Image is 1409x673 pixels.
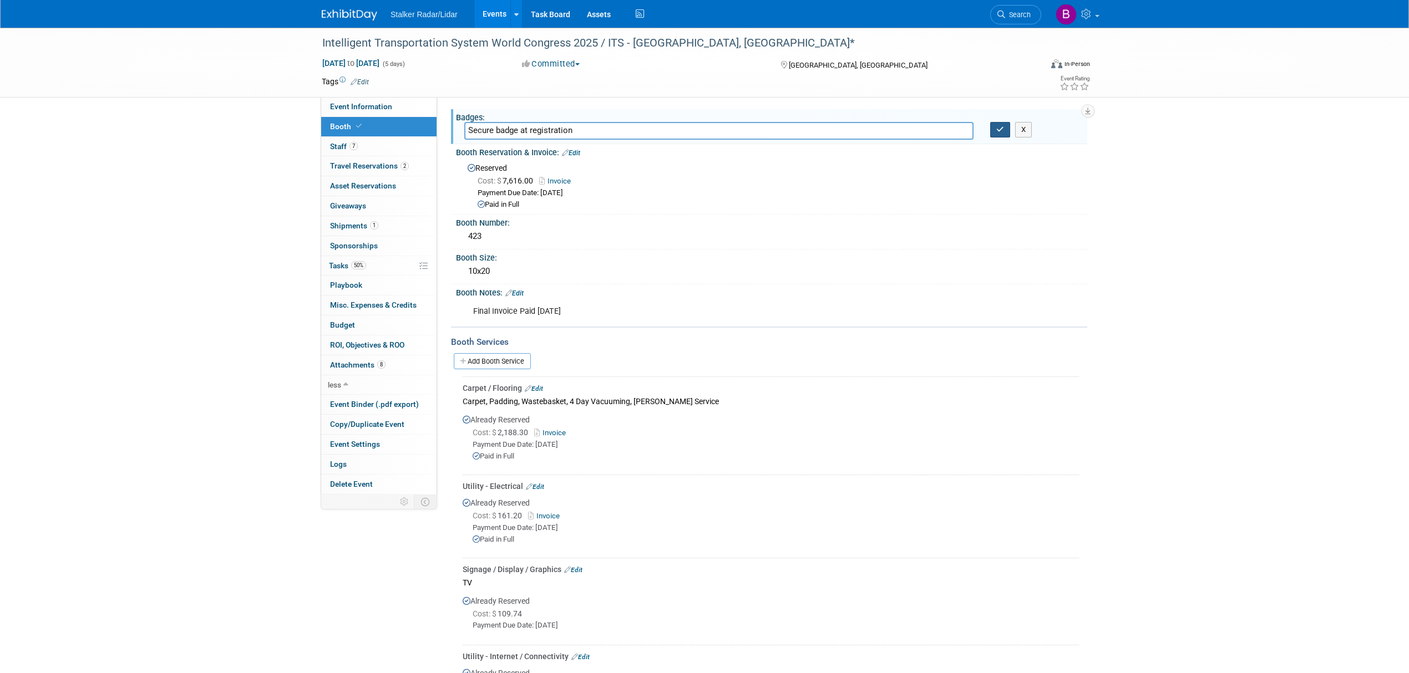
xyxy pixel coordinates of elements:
a: Search [990,5,1041,24]
span: Budget [330,320,355,329]
span: 7,616.00 [478,176,538,185]
i: Booth reservation complete [356,123,362,129]
td: Toggle Event Tabs [414,494,437,509]
a: Budget [321,315,437,335]
a: Shipments1 [321,216,437,236]
div: Already Reserved [463,409,1079,471]
a: Event Settings [321,435,437,454]
img: Brooke Journet [1056,4,1077,25]
span: Search [1005,11,1031,19]
span: 1 [370,221,378,230]
span: Cost: $ [478,176,503,185]
span: Booth [330,122,364,131]
span: [GEOGRAPHIC_DATA], [GEOGRAPHIC_DATA] [789,61,927,69]
a: Edit [351,78,369,86]
a: Edit [525,385,543,392]
td: Tags [322,76,369,87]
div: Booth Services [451,336,1087,348]
a: Asset Reservations [321,176,437,196]
span: less [328,380,341,389]
span: 161.20 [473,511,526,520]
div: Payment Due Date: [DATE] [478,188,1079,198]
div: In-Person [1064,60,1090,68]
span: 50% [351,261,366,269]
div: Payment Due Date: [DATE] [473,523,1079,533]
div: TV [463,575,1079,590]
span: Event Information [330,102,392,111]
span: Cost: $ [473,609,498,618]
span: Attachments [330,360,386,369]
span: Event Binder (.pdf export) [330,400,419,409]
span: Giveaways [330,201,366,210]
a: Attachments8 [321,355,437,375]
span: Misc. Expenses & Credits [330,300,417,309]
div: Booth Number: [456,215,1087,228]
a: Delete Event [321,475,437,494]
a: Staff7 [321,137,437,156]
a: Edit [564,566,582,574]
span: Staff [330,142,358,151]
span: Cost: $ [473,428,498,437]
div: Paid in Full [473,451,1079,462]
div: Intelligent Transportation System World Congress 2025 / ITS - [GEOGRAPHIC_DATA], [GEOGRAPHIC_DATA]* [318,33,1025,53]
div: Booth Reservation & Invoice: [456,144,1087,159]
a: Invoice [539,177,576,185]
div: Utility - Internet / Connectivity [463,651,1079,662]
div: Utility - Electrical [463,481,1079,492]
div: Payment Due Date: [DATE] [473,620,1079,631]
a: Giveaways [321,196,437,216]
a: Logs [321,455,437,474]
span: Copy/Duplicate Event [330,420,404,429]
span: ROI, Objectives & ROO [330,340,404,349]
div: Signage / Display / Graphics [463,564,1079,575]
span: 2 [401,162,409,170]
span: 109.74 [473,609,526,618]
div: Carpet / Flooring [463,383,1079,394]
span: Travel Reservations [330,161,409,170]
a: ROI, Objectives & ROO [321,335,437,355]
button: X [1015,122,1032,137]
div: Booth Notes: [456,284,1087,299]
a: Edit [562,149,580,157]
span: Tasks [329,261,366,270]
td: Personalize Event Tab Strip [395,494,414,509]
span: 2,188.30 [473,428,533,437]
div: Carpet, Padding, Wastebasket, 4 Day Vacuuming, [PERSON_NAME] Service [463,394,1079,409]
span: (5 days) [382,60,405,68]
span: Asset Reservations [330,181,396,190]
span: Cost: $ [473,511,498,520]
div: Event Rating [1060,76,1089,81]
a: Tasks50% [321,256,437,276]
span: Event Settings [330,440,380,448]
a: Invoice [534,429,570,437]
span: to [346,59,356,68]
a: Travel Reservations2 [321,156,437,176]
a: Invoice [528,512,564,520]
a: less [321,375,437,395]
a: Edit [505,289,524,297]
span: Logs [330,460,347,468]
span: [DATE] [DATE] [322,58,380,68]
a: Playbook [321,276,437,295]
a: Event Binder (.pdf export) [321,395,437,414]
div: 423 [464,228,1079,245]
a: Sponsorships [321,236,437,256]
a: Event Information [321,97,437,116]
div: Badges: [456,109,1087,123]
div: 10x20 [464,263,1079,280]
div: Already Reserved [463,590,1079,641]
div: Paid in Full [473,534,1079,545]
div: Payment Due Date: [DATE] [473,440,1079,450]
a: Edit [571,653,590,661]
a: Booth [321,117,437,136]
span: 7 [349,142,358,150]
img: ExhibitDay [322,9,377,21]
div: Paid in Full [478,200,1079,210]
a: Add Booth Service [454,353,531,369]
div: Reserved [464,160,1079,210]
span: Playbook [330,281,362,289]
a: Misc. Expenses & Credits [321,295,437,315]
a: Copy/Duplicate Event [321,415,437,434]
div: Booth Size: [456,249,1087,263]
button: Committed [518,58,584,70]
